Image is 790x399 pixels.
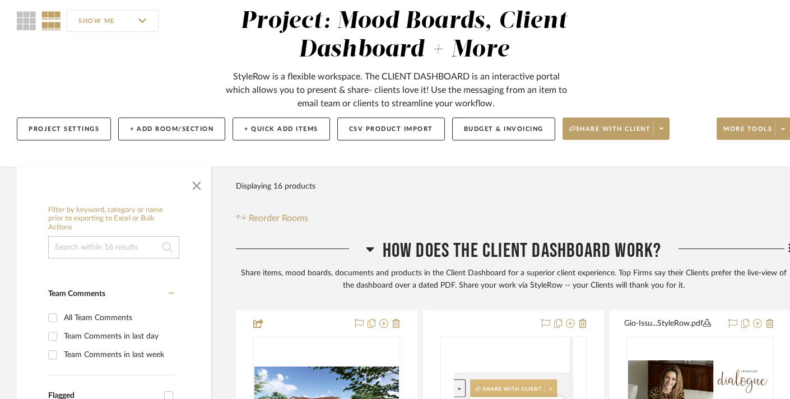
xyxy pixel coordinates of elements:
[48,236,179,259] input: Search within 16 results
[48,290,105,298] span: Team Comments
[236,175,315,198] div: Displaying 16 products
[64,346,171,364] div: Team Comments in last week
[118,118,225,140] button: + Add Room/Section
[48,206,179,232] h6: Filter by keyword, category or name prior to exporting to Excel or Bulk Actions
[233,118,330,140] button: + Quick Add Items
[249,212,308,225] span: Reorder Rooms
[64,309,171,327] div: All Team Comments
[383,239,662,263] span: How Does the Client Dashboard work?
[64,327,171,345] div: Team Comments in last day
[17,118,111,140] button: Project Settings
[569,125,651,142] span: Share with client
[221,70,571,110] div: StyleRow is a flexible workspace. The CLIENT DASHBOARD is an interactive portal which allows you ...
[624,317,722,331] button: Gio-Issu...StyleRow.pdf
[240,10,568,62] div: Project: Mood Boards, Client Dashboard + More
[337,118,445,140] button: CSV Product Import
[185,172,208,195] button: Close
[236,212,308,225] button: Reorder Rooms
[723,125,772,142] span: More tools
[563,118,670,140] button: Share with client
[452,118,555,140] button: Budget & Invoicing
